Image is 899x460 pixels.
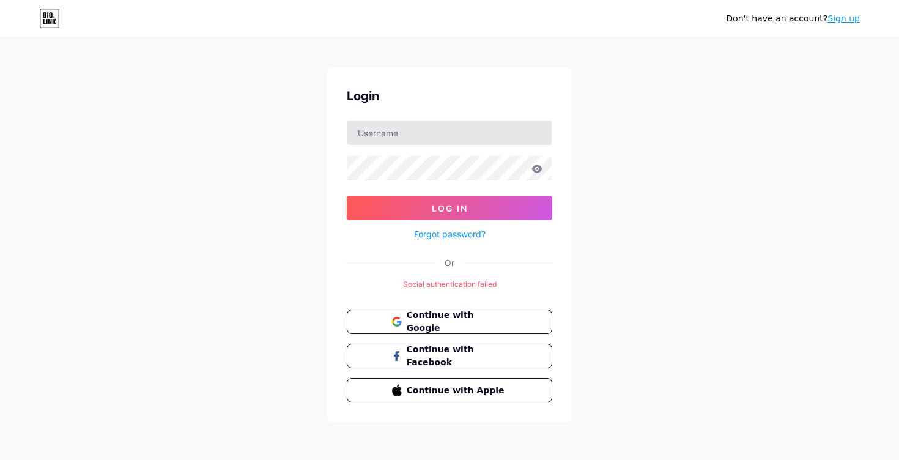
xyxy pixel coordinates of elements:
[407,309,508,335] span: Continue with Google
[347,344,552,368] button: Continue with Facebook
[726,12,860,25] div: Don't have an account?
[827,13,860,23] a: Sign up
[347,121,552,145] input: Username
[347,87,552,105] div: Login
[432,203,468,213] span: Log In
[347,378,552,402] button: Continue with Apple
[414,228,486,240] a: Forgot password?
[407,343,508,369] span: Continue with Facebook
[347,310,552,334] button: Continue with Google
[407,384,508,397] span: Continue with Apple
[347,196,552,220] button: Log In
[445,256,454,269] div: Or
[347,279,552,290] div: Social authentication failed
